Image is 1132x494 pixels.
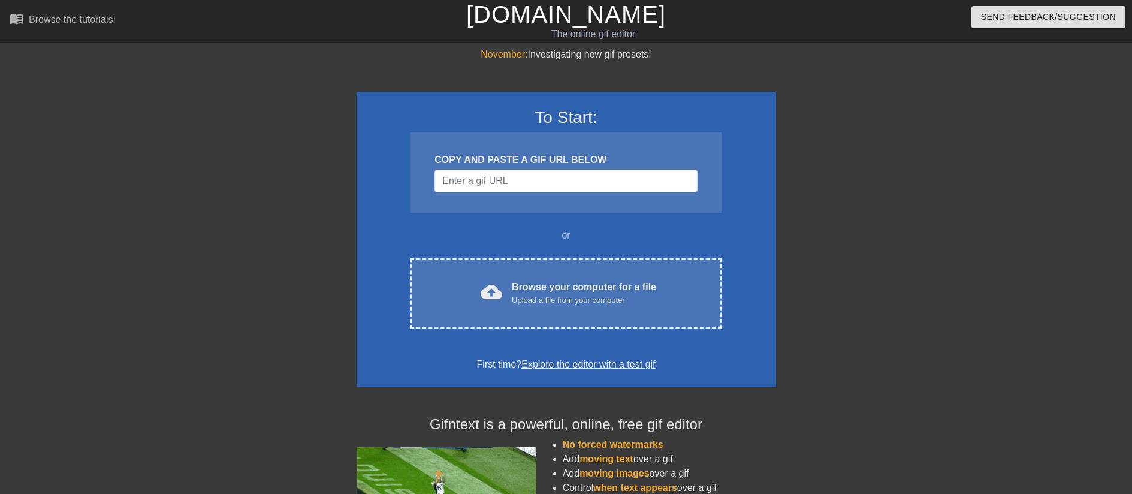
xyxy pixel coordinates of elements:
[384,27,804,41] div: The online gif editor
[10,11,116,30] a: Browse the tutorials!
[563,452,776,466] li: Add over a gif
[357,47,776,62] div: Investigating new gif presets!
[434,153,697,167] div: COPY AND PASTE A GIF URL BELOW
[971,6,1125,28] button: Send Feedback/Suggestion
[593,483,677,493] span: when text appears
[563,466,776,481] li: Add over a gif
[512,294,656,306] div: Upload a file from your computer
[388,228,745,243] div: or
[521,359,655,369] a: Explore the editor with a test gif
[481,49,527,59] span: November:
[481,281,502,303] span: cloud_upload
[579,454,633,464] span: moving text
[434,170,697,192] input: Username
[466,1,666,28] a: [DOMAIN_NAME]
[579,468,649,478] span: moving images
[357,416,776,433] h4: Gifntext is a powerful, online, free gif editor
[372,357,760,372] div: First time?
[981,10,1116,25] span: Send Feedback/Suggestion
[372,107,760,128] h3: To Start:
[10,11,24,26] span: menu_book
[512,280,656,306] div: Browse your computer for a file
[563,439,663,450] span: No forced watermarks
[29,14,116,25] div: Browse the tutorials!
